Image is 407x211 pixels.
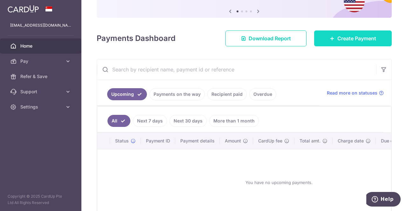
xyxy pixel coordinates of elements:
span: Total amt. [300,138,321,144]
span: Refer & Save [20,73,62,80]
span: Charge date [338,138,364,144]
a: Create Payment [314,30,392,46]
a: Download Report [225,30,307,46]
a: All [107,115,130,127]
a: Next 30 days [169,115,207,127]
span: Support [20,89,62,95]
a: Read more on statuses [327,90,384,96]
span: Settings [20,104,62,110]
span: Download Report [249,35,291,42]
h4: Payments Dashboard [97,33,176,44]
a: More than 1 month [209,115,259,127]
iframe: Opens a widget where you can find more information [366,192,401,208]
span: Pay [20,58,62,64]
p: [EMAIL_ADDRESS][DOMAIN_NAME] [10,22,71,29]
span: Due date [381,138,400,144]
a: Overdue [249,88,276,100]
a: Payments on the way [149,88,205,100]
a: Recipient paid [207,88,247,100]
span: Create Payment [337,35,376,42]
span: CardUp fee [258,138,282,144]
a: Upcoming [107,88,147,100]
span: Home [20,43,62,49]
a: Next 7 days [133,115,167,127]
span: Status [115,138,129,144]
span: Amount [225,138,241,144]
img: CardUp [8,5,39,13]
th: Payment ID [141,133,175,149]
input: Search by recipient name, payment id or reference [97,59,376,80]
th: Payment details [175,133,220,149]
span: Read more on statuses [327,90,377,96]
